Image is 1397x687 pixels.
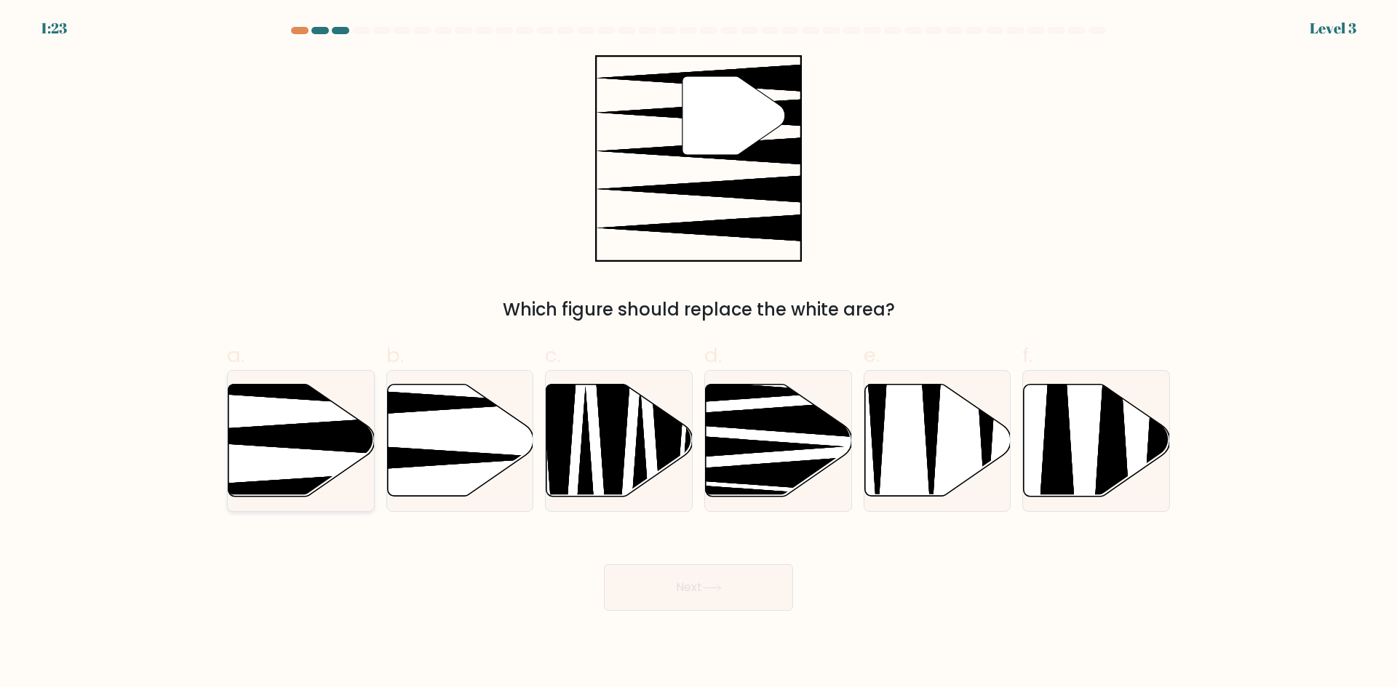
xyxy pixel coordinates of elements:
div: Which figure should replace the white area? [236,297,1161,323]
span: a. [227,341,244,369]
span: b. [386,341,404,369]
span: e. [864,341,880,369]
button: Next [604,564,793,611]
span: f. [1022,341,1032,369]
g: " [682,76,785,155]
span: c. [545,341,561,369]
div: 1:23 [41,17,67,39]
div: Level 3 [1310,17,1356,39]
span: d. [704,341,722,369]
